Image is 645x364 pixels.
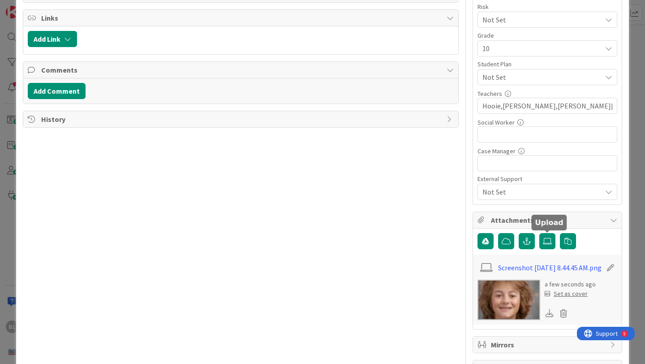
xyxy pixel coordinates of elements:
div: Risk [477,4,617,10]
span: Not Set [482,186,602,197]
button: Add Comment [28,83,86,99]
span: Attachments [491,215,606,225]
span: Mirrors [491,339,606,350]
span: Comments [41,65,442,75]
label: Social Worker [477,118,515,126]
span: Not Set [482,72,602,82]
label: Case Manager [477,147,516,155]
label: Teachers [477,90,502,98]
div: Download [545,308,555,319]
span: History [41,114,442,125]
span: Support [19,1,41,12]
h5: Upload [535,218,563,227]
span: Links [41,13,442,23]
span: 10 [482,42,597,55]
div: a few seconds ago [545,280,596,289]
div: Set as cover [545,289,588,299]
div: External Support [477,176,617,182]
div: Student Plan [477,61,617,67]
div: Grade [477,32,617,39]
div: 5 [47,4,49,11]
a: Screenshot [DATE] 8.44.45 AM.png [498,262,602,273]
button: Add Link [28,31,77,47]
span: Not Set [482,13,597,26]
